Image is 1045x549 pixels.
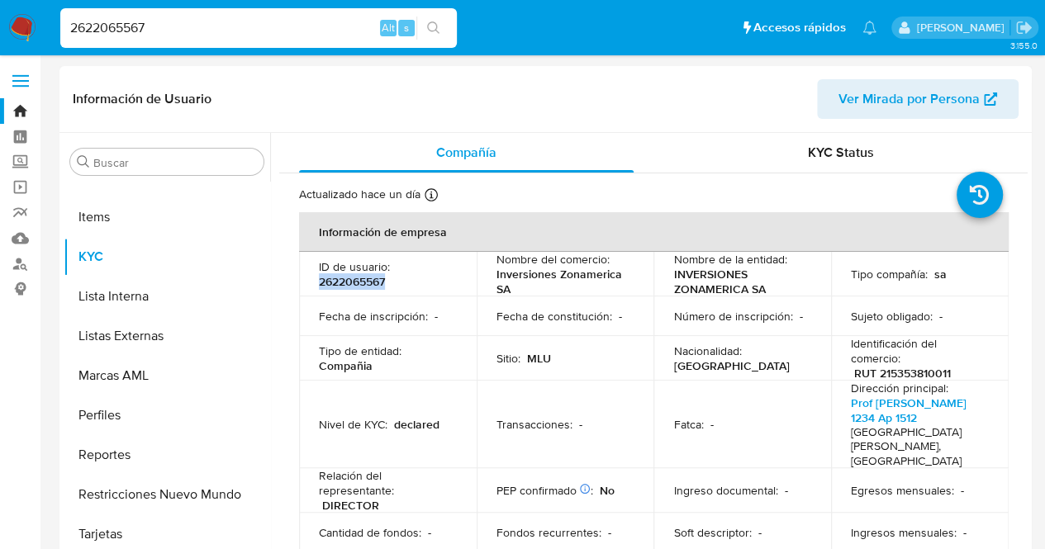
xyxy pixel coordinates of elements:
p: Dirección principal : [851,381,948,395]
button: Buscar [77,155,90,168]
p: - [784,483,787,498]
p: RUT 215353810011 [854,366,951,381]
input: Buscar usuario o caso... [60,17,457,39]
span: Compañía [436,143,496,162]
button: Listas Externas [64,316,270,356]
p: Ingreso documental : [673,483,777,498]
button: Marcas AML [64,356,270,395]
span: Accesos rápidos [753,19,846,36]
p: Sitio : [496,351,520,366]
p: PEP confirmado : [496,483,593,498]
p: Cantidad de fondos : [319,525,421,540]
p: - [939,309,943,324]
h4: [GEOGRAPHIC_DATA][PERSON_NAME], [GEOGRAPHIC_DATA] [851,425,982,469]
span: s [404,20,409,35]
p: - [428,525,431,540]
a: Notificaciones [862,21,876,35]
p: - [961,483,964,498]
p: Fatca : [673,417,703,432]
p: Fecha de constitución : [496,309,612,324]
p: Nombre del comercio : [496,252,610,267]
p: Soft descriptor : [673,525,751,540]
p: - [608,525,611,540]
p: Relación del representante : [319,468,457,498]
button: KYC [64,237,270,277]
p: MLU [527,351,551,366]
button: Ver Mirada por Persona [817,79,1019,119]
a: Salir [1015,19,1033,36]
p: - [710,417,713,432]
p: 2622065567 [319,274,385,289]
a: Prof [PERSON_NAME] 1234 Ap 1512 [851,395,967,426]
p: Fondos recurrentes : [496,525,601,540]
p: Sujeto obligado : [851,309,933,324]
p: Nacionalidad : [673,343,741,358]
p: Nivel de KYC : [319,417,387,432]
p: Nombre de la entidad : [673,252,786,267]
button: Reportes [64,435,270,475]
p: ID de usuario : [319,259,390,274]
p: declared [394,417,439,432]
button: Perfiles [64,395,270,435]
p: - [758,525,761,540]
p: - [579,417,582,432]
p: Egresos mensuales : [851,483,954,498]
button: Items [64,197,270,237]
p: - [435,309,438,324]
input: Buscar [93,155,257,170]
p: agostina.bazzano@mercadolibre.com [916,20,1009,35]
h1: Información de Usuario [73,91,211,107]
span: Ver Mirada por Persona [838,79,980,119]
p: - [799,309,802,324]
p: - [619,309,622,324]
p: INVERSIONES ZONAMERICA SA [673,267,805,296]
p: Transacciones : [496,417,572,432]
p: Compañia [319,358,373,373]
p: Tipo compañía : [851,267,928,282]
button: search-icon [416,17,450,40]
p: Ingresos mensuales : [851,525,957,540]
p: Actualizado hace un día [299,187,420,202]
p: [GEOGRAPHIC_DATA] [673,358,789,373]
p: - [963,525,967,540]
p: No [600,483,615,498]
p: Número de inscripción : [673,309,792,324]
span: Alt [382,20,395,35]
span: KYC Status [808,143,874,162]
button: Lista Interna [64,277,270,316]
th: Información de empresa [299,212,1009,252]
p: Tipo de entidad : [319,343,401,358]
p: sa [934,267,947,282]
p: DIRECTOR [322,498,379,513]
p: Inversiones Zonamerica SA [496,267,628,296]
p: Fecha de inscripción : [319,309,428,324]
button: Restricciones Nuevo Mundo [64,475,270,514]
p: Identificación del comercio : [851,336,989,366]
